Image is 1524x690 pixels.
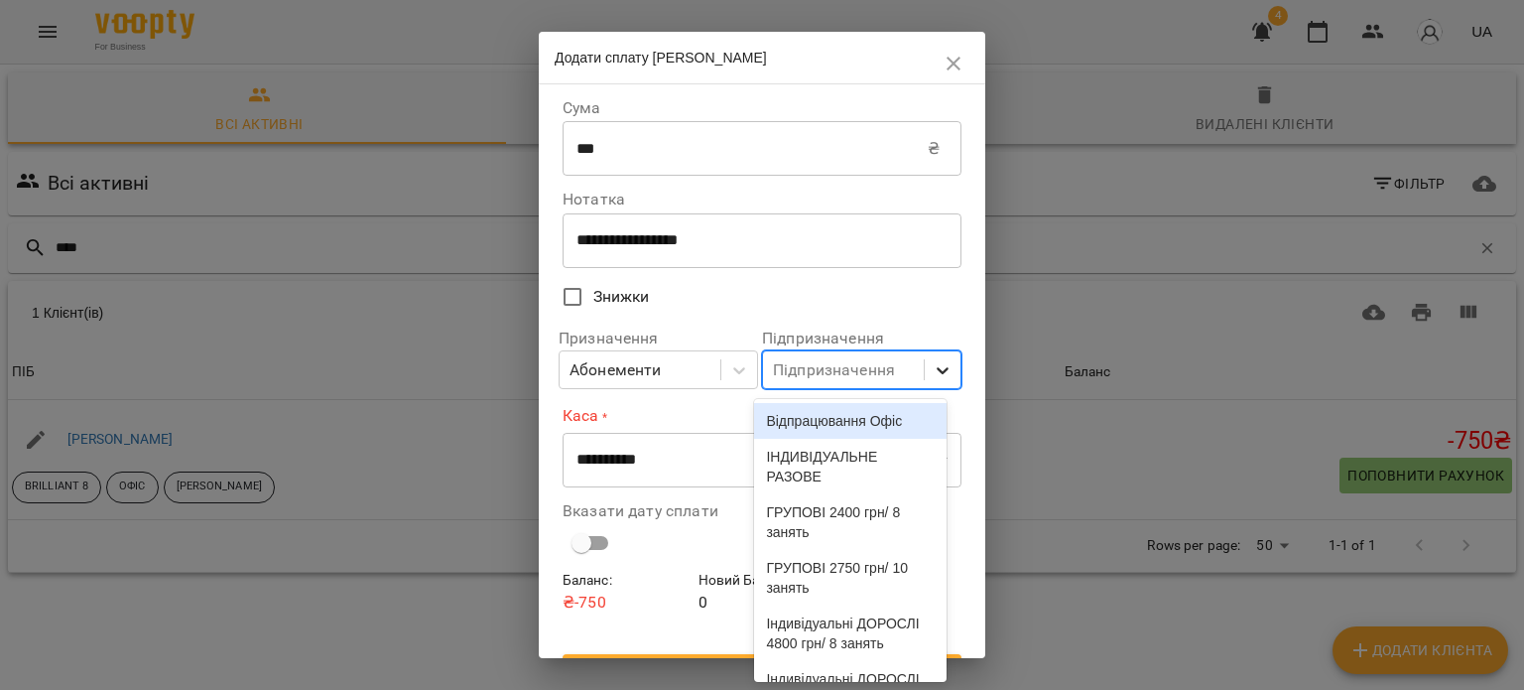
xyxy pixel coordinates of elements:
label: Призначення [559,331,758,346]
div: Індивідуальні ДОРОСЛІ 4800 грн/ 8 занять [754,606,946,661]
div: Відпрацювання Офіс [754,403,946,439]
div: 0 [695,566,830,619]
span: Знижки [593,285,650,309]
div: ІНДИВІДУАЛЬНЕ РАЗОВЕ [754,439,946,494]
div: ГРУПОВІ 2750 грн/ 10 занять [754,550,946,606]
div: ГРУПОВІ 2400 грн/ 8 занять [754,494,946,550]
p: ₴ [928,137,940,161]
p: ₴ -750 [563,591,691,615]
div: Абонементи [570,358,661,382]
div: Підпризначення [773,358,895,382]
label: Каса [563,405,961,428]
label: Нотатка [563,192,961,207]
label: Сума [563,100,961,116]
h6: Баланс : [563,570,691,592]
h6: Новий Баланс : [698,570,826,592]
label: Підпризначення [762,331,961,346]
label: Вказати дату сплати [563,503,961,519]
span: Додати сплату [PERSON_NAME] [555,50,767,66]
